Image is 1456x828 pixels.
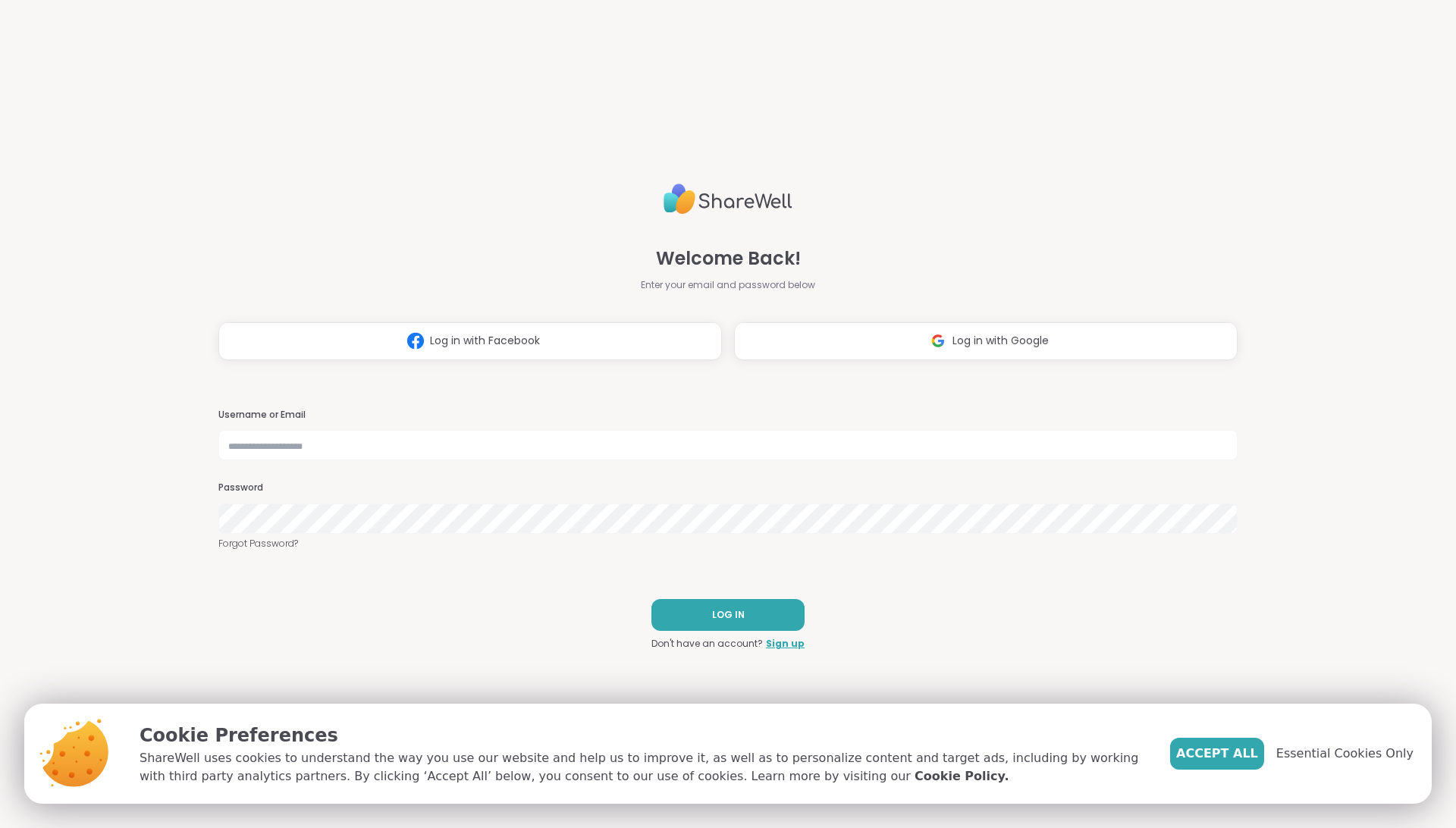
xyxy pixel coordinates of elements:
[401,327,430,355] img: ShareWell Logomark
[656,245,801,272] span: Welcome Back!
[915,767,1009,786] a: Cookie Policy.
[924,327,952,355] img: ShareWell Logomark
[1176,745,1258,763] span: Accept All
[430,333,540,349] span: Log in with Facebook
[766,637,805,651] a: Sign up
[734,322,1238,360] button: Log in with Google
[1170,738,1264,770] button: Accept All
[218,537,1238,550] a: Forgot Password?
[712,608,745,622] span: LOG IN
[1276,745,1414,763] span: Essential Cookies Only
[218,409,1238,422] h3: Username or Email
[218,322,722,360] button: Log in with Facebook
[651,599,805,631] button: LOG IN
[140,722,1146,749] p: Cookie Preferences
[641,278,815,292] span: Enter your email and password below
[952,333,1049,349] span: Log in with Google
[218,481,1238,494] h3: Password
[140,749,1146,786] p: ShareWell uses cookies to understand the way you use our website and help us to improve it, as we...
[651,637,763,651] span: Don't have an account?
[664,177,792,221] img: ShareWell Logo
